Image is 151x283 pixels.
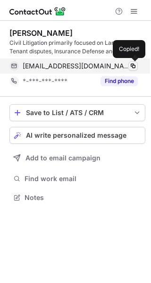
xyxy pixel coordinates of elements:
span: Add to email campaign [25,154,101,162]
img: ContactOut v5.3.10 [9,6,66,17]
div: Civil Litigation primarily focused on Landlord-Tenant disputes, Insurance Defense and Commercial ... [9,39,145,56]
button: Find work email [9,172,145,185]
button: AI write personalized message [9,127,145,144]
div: [PERSON_NAME] [9,28,73,38]
div: Save to List / ATS / CRM [26,109,129,117]
button: save-profile-one-click [9,104,145,121]
span: [EMAIL_ADDRESS][DOMAIN_NAME] [23,62,131,70]
button: Reveal Button [101,76,138,86]
button: Notes [9,191,145,204]
span: AI write personalized message [26,132,126,139]
span: Notes [25,193,142,202]
span: Find work email [25,175,142,183]
button: Add to email campaign [9,150,145,166]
